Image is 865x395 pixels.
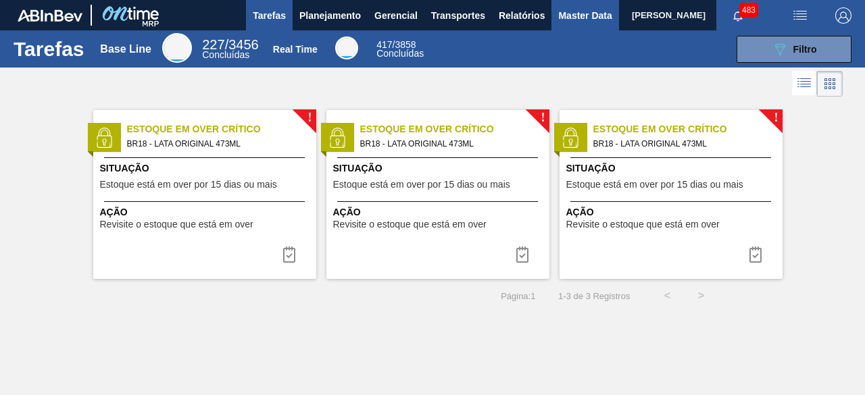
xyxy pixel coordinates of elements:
[774,113,778,123] span: !
[327,128,347,148] img: status
[100,205,313,219] span: Ação
[253,7,286,24] span: Tarefas
[566,205,779,219] span: Ação
[684,279,718,313] button: >
[566,180,743,190] span: Estoque está em over por 15 dias ou mais
[506,241,539,268] div: Completar tarefa: 29984227
[14,41,84,57] h1: Tarefas
[376,39,416,50] span: / 3858
[716,6,760,25] button: Notificações
[560,128,580,148] img: status
[333,180,510,190] span: Estoque está em over por 15 dias ou mais
[501,291,535,301] span: Página : 1
[593,136,772,151] span: BR18 - LATA ORIGINAL 473ML
[100,180,277,190] span: Estoque está em over por 15 dias ou mais
[100,161,313,176] span: Situação
[333,161,546,176] span: Situação
[360,122,549,136] span: Estoque em Over Crítico
[835,7,851,24] img: Logout
[650,279,684,313] button: <
[739,241,772,268] div: Completar tarefa: 29984227
[162,33,192,63] div: Base Line
[737,36,851,63] button: Filtro
[793,44,817,55] span: Filtro
[566,219,720,230] span: Revisite o estoque que está em over
[94,128,114,148] img: status
[202,49,249,60] span: Concluídas
[431,7,485,24] span: Transportes
[374,7,418,24] span: Gerencial
[376,41,424,58] div: Real Time
[202,37,224,52] span: 227
[499,7,545,24] span: Relatórios
[541,113,545,123] span: !
[307,113,312,123] span: !
[281,246,297,263] img: icon-task complete
[558,7,612,24] span: Master Data
[127,136,305,151] span: BR18 - LATA ORIGINAL 473ML
[376,39,392,50] span: 417
[100,219,253,230] span: Revisite o estoque que está em over
[360,136,539,151] span: BR18 - LATA ORIGINAL 473ML
[739,241,772,268] button: icon-task complete
[100,43,151,55] div: Base Line
[739,3,758,18] span: 483
[792,71,817,97] div: Visão em Lista
[514,246,530,263] img: icon-task complete
[566,161,779,176] span: Situação
[273,241,305,268] div: Completar tarefa: 29984227
[273,44,318,55] div: Real Time
[273,241,305,268] button: icon-task complete
[335,36,358,59] div: Real Time
[202,39,258,59] div: Base Line
[333,219,487,230] span: Revisite o estoque que está em over
[127,122,316,136] span: Estoque em Over Crítico
[376,48,424,59] span: Concluídas
[299,7,361,24] span: Planejamento
[792,7,808,24] img: userActions
[333,205,546,219] span: Ação
[817,71,843,97] div: Visão em Cards
[202,37,258,52] span: / 3456
[506,241,539,268] button: icon-task complete
[18,9,82,22] img: TNhmsLtSVTkK8tSr43FrP2fwEKptu5GPRR3wAAAABJRU5ErkJggg==
[593,122,783,136] span: Estoque em Over Crítico
[747,246,764,263] img: icon-task complete
[555,291,630,301] span: 1 - 3 de 3 Registros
